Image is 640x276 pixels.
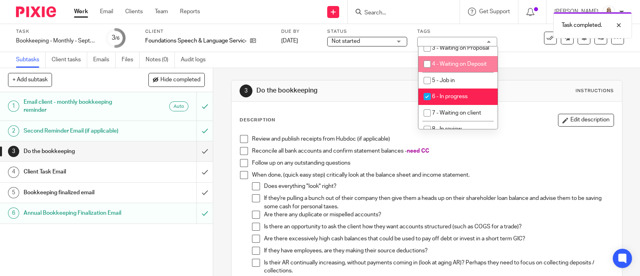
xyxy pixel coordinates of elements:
[558,114,614,127] button: Edit description
[24,125,134,137] h1: Second Reminder Email (if applicable)
[252,135,614,143] p: Review and publish receipts from Hubdoc (if applicable)
[432,110,481,116] span: 7 - Waiting on client
[125,8,143,16] a: Clients
[407,148,429,154] span: need CC
[93,52,116,68] a: Emails
[24,96,134,117] h1: Email client - monthly bookkeeping reminder
[256,87,444,95] h1: Do the bookkeeping
[24,166,134,178] h1: Client Task Email
[145,37,246,45] p: Foundations Speech & Language Services Inc.
[155,8,168,16] a: Team
[281,28,317,35] label: Due by
[8,187,19,198] div: 5
[264,194,614,211] p: If they're pulling a bunch out of their company then give them a heads up on their shareholder lo...
[180,8,200,16] a: Reports
[115,36,120,40] small: /6
[432,61,487,67] span: 4 - Waiting on Deposit
[252,159,614,167] p: Follow up on any outstanding questions
[24,145,134,157] h1: Do the bookkeeping
[264,235,614,243] p: Are there excessively high cash balances that could be used to pay off debt or invest in a short ...
[252,171,614,179] p: When done, (quick easy step) critically look at the balance sheet and income statement.
[16,37,96,45] div: Bookkeeping - Monthly - September
[8,167,19,178] div: 4
[252,147,614,155] p: Reconcile all bank accounts and confirm statement balances -
[576,88,614,94] div: Instructions
[8,101,19,112] div: 1
[148,73,205,87] button: Hide completed
[169,101,188,111] div: Auto
[8,73,52,87] button: + Add subtask
[264,247,614,255] p: If they have employees, are they making their source deductions?
[112,33,120,42] div: 3
[160,77,200,83] span: Hide completed
[332,38,360,44] span: Not started
[52,52,87,68] a: Client tasks
[100,8,113,16] a: Email
[24,207,134,219] h1: Annual Bookkeeping Finalization Email
[602,6,615,18] img: Headshot%2011-2024%20white%20background%20square%202.JPG
[432,45,489,51] span: 3 - Waiting on Proposal
[16,6,56,17] img: Pixie
[432,126,462,132] span: 8 - In review
[432,94,468,99] span: 6 - In progress
[146,52,175,68] a: Notes (0)
[8,146,19,157] div: 3
[562,21,602,29] p: Task completed.
[281,38,298,44] span: [DATE]
[8,208,19,219] div: 6
[74,8,88,16] a: Work
[181,52,212,68] a: Audit logs
[24,187,134,199] h1: Bookkeeping finalized email
[240,85,252,97] div: 3
[8,125,19,137] div: 2
[264,182,614,190] p: Does everything "look" right?
[264,259,614,275] p: Is their AR continually increasing, without payments coming in (look at aging AR)? Perhaps they n...
[240,117,275,123] p: Description
[145,28,271,35] label: Client
[432,78,455,83] span: 5 - Job in
[16,28,96,35] label: Task
[264,211,614,219] p: Are there any duplicate or mispelled accounts?
[122,52,140,68] a: Files
[16,52,46,68] a: Subtasks
[264,223,614,231] p: Is there an opportunity to ask the client how they want accounts structured (such as COGS for a t...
